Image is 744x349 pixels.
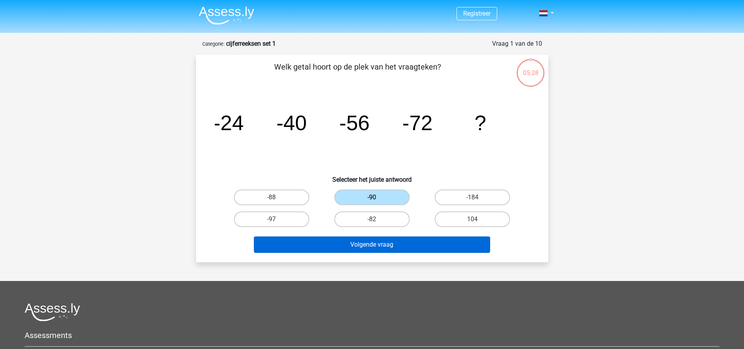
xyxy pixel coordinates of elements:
[25,331,719,340] h5: Assessments
[435,190,510,205] label: -184
[276,111,307,134] tspan: -40
[492,39,542,48] div: Vraag 1 van de 10
[435,211,510,227] label: 104
[25,303,80,321] img: Assessly logo
[199,6,254,25] img: Assessly
[226,40,276,47] strong: cijferreeksen set 1
[209,170,536,183] h6: Selecteer het juiste antwoord
[202,41,225,47] small: Categorie:
[475,111,486,134] tspan: ?
[339,111,369,134] tspan: -56
[234,211,309,227] label: -97
[334,190,410,205] label: -90
[516,58,545,78] div: 05:28
[463,10,491,17] a: Registreer
[209,61,507,84] p: Welk getal hoort op de plek van het vraagteken?
[234,190,309,205] label: -88
[254,236,490,253] button: Volgende vraag
[213,111,244,134] tspan: -24
[334,211,410,227] label: -82
[402,111,433,134] tspan: -72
